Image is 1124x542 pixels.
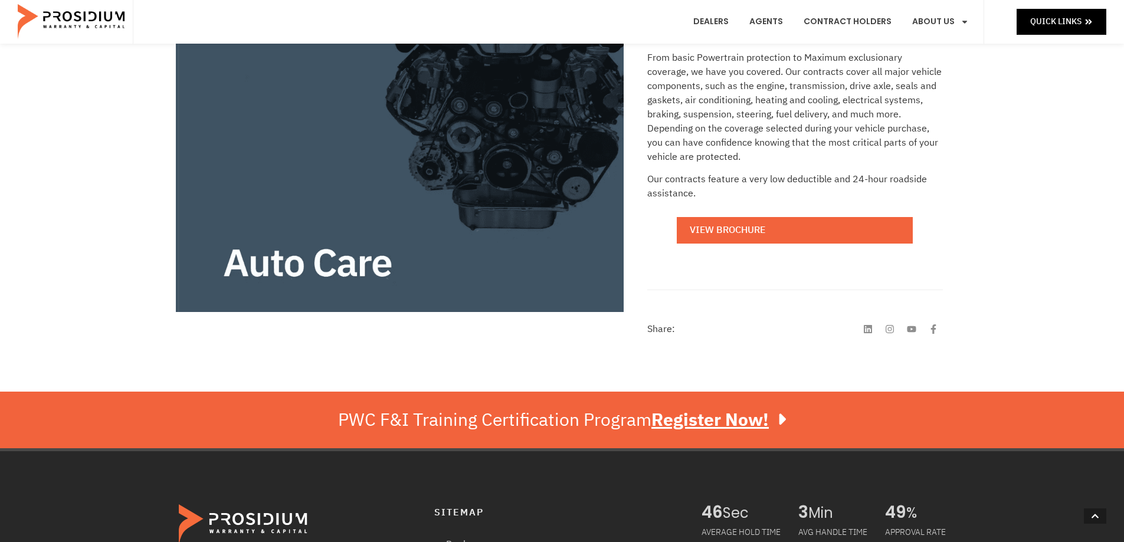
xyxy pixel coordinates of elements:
h4: Share: [647,324,675,334]
u: Register Now! [651,406,769,433]
a: Quick Links [1017,9,1106,34]
span: % [906,504,946,522]
p: Our contracts feature a very low deductible and 24-hour roadside assistance. [647,172,942,201]
div: PWC F&I Training Certification Program [338,409,786,431]
span: 49 [885,504,906,522]
h4: Sitemap [434,504,678,521]
span: Quick Links [1030,14,1082,29]
span: Min [808,504,867,522]
span: 3 [798,504,808,522]
p: From basic Powertrain protection to Maximum exclusionary coverage, we have you covered. Our contr... [647,51,942,164]
span: 46 [702,504,723,522]
span: Sec [723,504,781,522]
a: View Brochure [677,217,913,244]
